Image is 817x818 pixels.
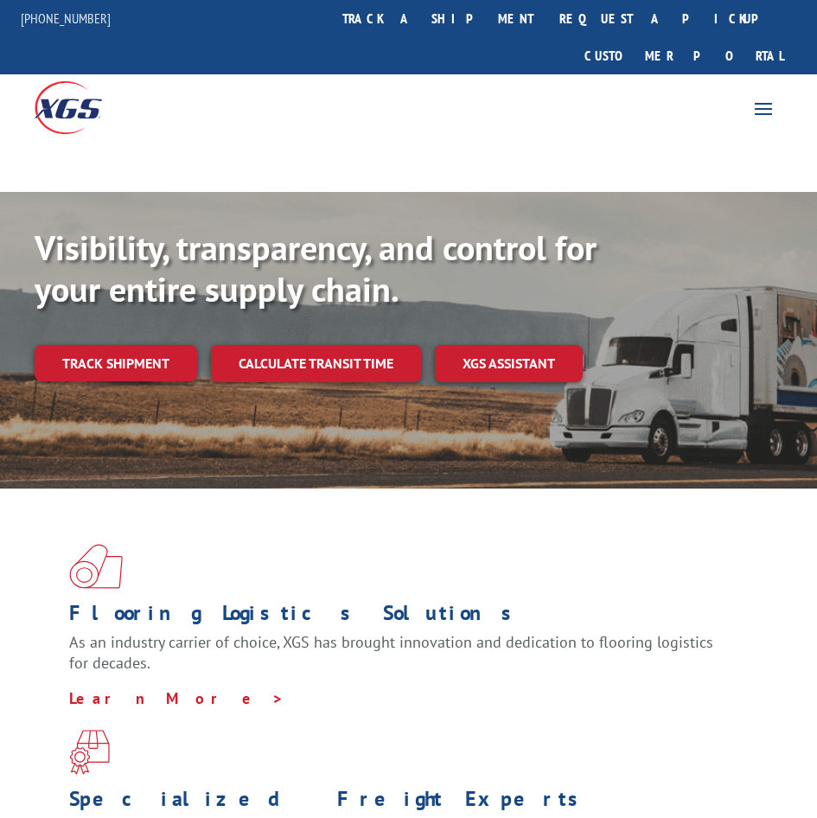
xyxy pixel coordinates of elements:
[21,10,111,27] a: [PHONE_NUMBER]
[69,632,713,673] span: As an industry carrier of choice, XGS has brought innovation and dedication to flooring logistics...
[211,345,421,382] a: Calculate transit time
[35,345,197,381] a: Track shipment
[69,789,735,818] h1: Specialized Freight Experts
[35,225,597,311] b: Visibility, transparency, and control for your entire supply chain.
[69,730,110,775] img: xgs-icon-focused-on-flooring-red
[69,688,284,708] a: Learn More >
[69,603,735,632] h1: Flooring Logistics Solutions
[571,37,796,74] a: Customer Portal
[435,345,583,382] a: XGS ASSISTANT
[69,544,123,589] img: xgs-icon-total-supply-chain-intelligence-red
